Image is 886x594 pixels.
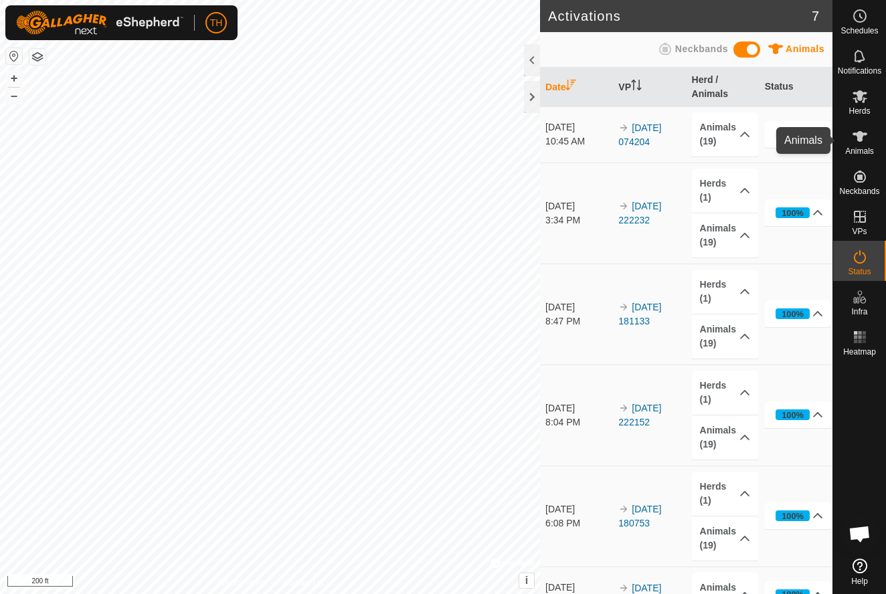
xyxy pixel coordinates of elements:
[692,270,759,314] p-accordion-header: Herds (1)
[631,82,642,92] p-sorticon: Activate to sort
[760,68,832,107] th: Status
[618,504,661,528] a: [DATE] 180753
[618,403,661,427] a: [DATE] 222152
[845,147,874,155] span: Animals
[692,112,759,157] p-accordion-header: Animals (19)
[545,516,612,530] div: 6:08 PM
[6,70,22,86] button: +
[16,11,183,35] img: Gallagher Logo
[786,43,824,54] span: Animals
[6,48,22,64] button: Reset Map
[776,510,810,521] div: 100%
[851,308,867,316] span: Infra
[840,514,880,554] div: Open chat
[545,213,612,227] div: 3:34 PM
[540,68,613,107] th: Date
[776,409,810,420] div: 100%
[675,43,728,54] span: Neckbands
[849,107,870,115] span: Herds
[692,371,759,415] p-accordion-header: Herds (1)
[692,516,759,561] p-accordion-header: Animals (19)
[217,577,268,589] a: Privacy Policy
[852,227,867,235] span: VPs
[782,510,804,522] div: 100%
[692,169,759,213] p-accordion-header: Herds (1)
[210,16,223,30] span: TH
[692,213,759,258] p-accordion-header: Animals (19)
[812,6,819,26] span: 7
[618,201,661,225] a: [DATE] 222232
[765,300,832,327] p-accordion-header: 100%
[776,308,810,319] div: 100%
[782,409,804,421] div: 100%
[545,401,612,415] div: [DATE]
[833,553,886,591] a: Help
[618,302,629,312] img: arrow
[765,121,832,148] p-accordion-header: 0%
[782,207,804,219] div: 100%
[29,49,46,65] button: Map Layers
[687,68,760,107] th: Herd / Animals
[838,67,881,75] span: Notifications
[843,348,876,356] span: Heatmap
[618,583,629,593] img: arrow
[765,401,832,428] p-accordion-header: 100%
[851,577,868,585] span: Help
[545,502,612,516] div: [DATE]
[765,199,832,226] p-accordion-header: 100%
[618,122,629,133] img: arrow
[776,129,810,140] div: 0%
[618,504,629,514] img: arrow
[6,88,22,104] button: –
[545,120,612,134] div: [DATE]
[618,302,661,326] a: [DATE] 181133
[525,575,528,586] span: i
[545,199,612,213] div: [DATE]
[283,577,323,589] a: Contact Us
[618,201,629,211] img: arrow
[840,27,878,35] span: Schedules
[776,207,810,218] div: 100%
[545,415,612,429] div: 8:04 PM
[692,472,759,516] p-accordion-header: Herds (1)
[692,415,759,460] p-accordion-header: Animals (19)
[618,403,629,413] img: arrow
[545,134,612,148] div: 10:45 AM
[545,314,612,328] div: 8:47 PM
[848,268,871,276] span: Status
[613,68,686,107] th: VP
[765,502,832,529] p-accordion-header: 100%
[692,314,759,359] p-accordion-header: Animals (19)
[565,82,576,92] p-sorticon: Activate to sort
[618,122,661,147] a: [DATE] 074204
[545,300,612,314] div: [DATE]
[839,187,879,195] span: Neckbands
[782,308,804,320] div: 100%
[548,8,812,24] h2: Activations
[519,573,534,588] button: i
